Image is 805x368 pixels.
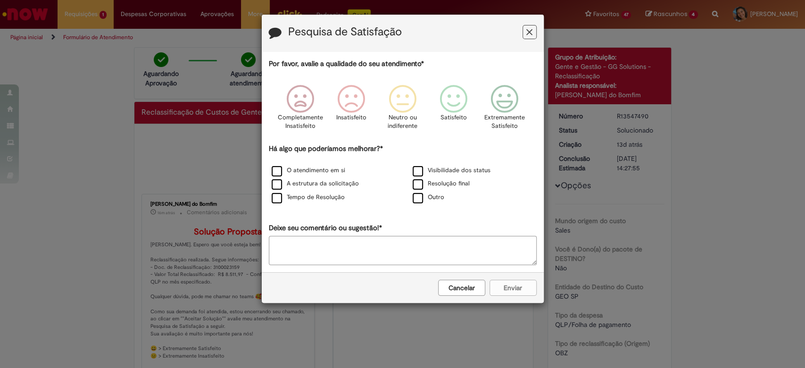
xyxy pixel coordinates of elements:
[269,144,537,205] div: Há algo que poderíamos melhorar?*
[278,113,323,131] p: Completamente Insatisfeito
[385,113,419,131] p: Neutro ou indiferente
[288,26,402,38] label: Pesquisa de Satisfação
[481,78,529,142] div: Extremamente Satisfeito
[336,113,366,122] p: Insatisfeito
[438,280,485,296] button: Cancelar
[440,113,467,122] p: Satisfeito
[413,166,490,175] label: Visibilidade dos status
[272,179,359,188] label: A estrutura da solicitação
[272,166,345,175] label: O atendimento em si
[327,78,375,142] div: Insatisfeito
[413,193,444,202] label: Outro
[269,223,382,233] label: Deixe seu comentário ou sugestão!*
[276,78,324,142] div: Completamente Insatisfeito
[269,59,424,69] label: Por favor, avalie a qualidade do seu atendimento*
[430,78,478,142] div: Satisfeito
[413,179,470,188] label: Resolução final
[484,113,525,131] p: Extremamente Satisfeito
[272,193,345,202] label: Tempo de Resolução
[378,78,426,142] div: Neutro ou indiferente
